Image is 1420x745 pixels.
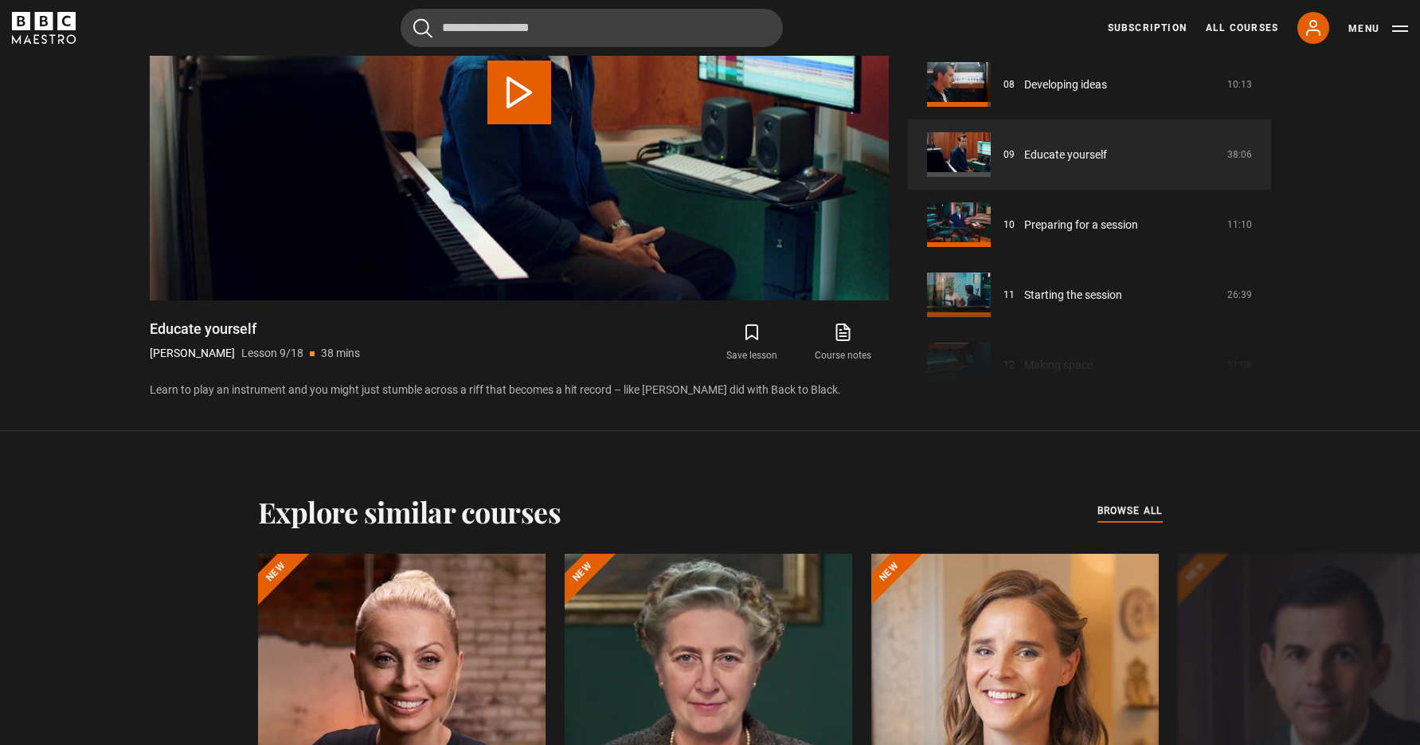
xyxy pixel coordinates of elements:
a: Developing ideas [1024,76,1107,93]
p: 38 mins [321,345,360,362]
p: Learn to play an instrument and you might just stumble across a riff that becomes a hit record – ... [150,382,889,398]
p: [PERSON_NAME] [150,345,235,362]
input: Search [401,9,783,47]
button: Play Lesson Educate yourself [487,61,551,124]
svg: BBC Maestro [12,12,76,44]
a: All Courses [1206,21,1278,35]
button: Save lesson [706,320,797,366]
button: Submit the search query [413,18,432,38]
a: Course notes [797,320,888,366]
button: Toggle navigation [1348,21,1408,37]
a: Subscription [1108,21,1187,35]
h1: Educate yourself [150,320,360,339]
p: Lesson 9/18 [241,345,303,362]
span: browse all [1097,503,1163,519]
a: Starting the session [1024,287,1122,304]
h2: Explore similar courses [258,495,561,528]
a: Educate yourself [1024,147,1107,163]
a: Preparing for a session [1024,217,1138,233]
a: browse all [1097,503,1163,520]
